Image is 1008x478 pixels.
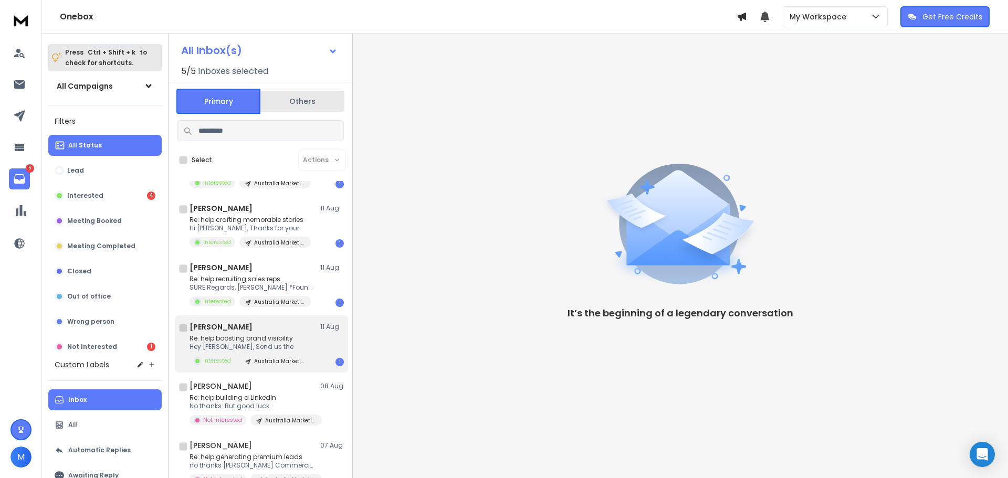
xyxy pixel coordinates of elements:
[55,359,109,370] h3: Custom Labels
[48,440,162,461] button: Automatic Replies
[190,461,316,470] p: no thanks [PERSON_NAME] Commercial
[26,164,34,173] p: 5
[48,415,162,435] button: All
[790,12,850,22] p: My Workspace
[10,10,31,30] img: logo
[9,168,30,189] a: 5
[10,447,31,468] button: M
[67,166,84,175] p: Lead
[335,299,344,307] div: 1
[192,156,212,164] label: Select
[190,203,253,214] h1: [PERSON_NAME]
[568,306,793,321] p: It’s the beginning of a legendary conversation
[68,421,77,429] p: All
[320,263,344,272] p: 11 Aug
[86,46,137,58] span: Ctrl + Shift + k
[48,160,162,181] button: Lead
[190,453,316,461] p: Re: help generating premium leads
[970,442,995,467] div: Open Intercom Messenger
[67,192,103,200] p: Interested
[67,343,117,351] p: Not Interested
[176,89,260,114] button: Primary
[48,114,162,129] h3: Filters
[48,135,162,156] button: All Status
[320,382,344,390] p: 08 Aug
[190,224,311,232] p: Hi [PERSON_NAME], Thanks for your
[190,334,311,343] p: Re: help boosting brand visibility
[48,76,162,97] button: All Campaigns
[254,357,304,365] p: Australia Marketing 1 - 10
[67,317,114,326] p: Wrong person
[198,65,268,78] h3: Inboxes selected
[181,45,242,56] h1: All Inbox(s)
[335,180,344,188] div: 1
[265,417,316,424] p: Australia Marketing 1 - 10
[48,336,162,357] button: Not Interested1
[320,204,344,213] p: 11 Aug
[254,179,304,187] p: Australia Marketing 1 - 10
[203,179,231,187] p: Interested
[254,298,304,306] p: Australia Marketing 1 - 10
[147,343,155,351] div: 1
[190,216,311,224] p: Re: help crafting memorable stories
[203,357,231,365] p: Interested
[190,394,316,402] p: Re: help building a LinkedIn
[48,185,162,206] button: Interested4
[190,440,252,451] h1: [PERSON_NAME]
[48,210,162,231] button: Meeting Booked
[190,283,316,292] p: SURE Regards, [PERSON_NAME] *Founder
[254,239,304,247] p: Australia Marketing 1 - 10
[203,416,242,424] p: Not Interested
[65,47,147,68] p: Press to check for shortcuts.
[203,238,231,246] p: Interested
[48,236,162,257] button: Meeting Completed
[147,192,155,200] div: 4
[335,358,344,366] div: 1
[190,381,252,391] h1: [PERSON_NAME]
[181,65,196,78] span: 5 / 5
[60,10,737,23] h1: Onebox
[190,322,253,332] h1: [PERSON_NAME]
[68,141,102,150] p: All Status
[48,389,162,410] button: Inbox
[173,40,346,61] button: All Inbox(s)
[190,343,311,351] p: Hey [PERSON_NAME], Send us the
[67,242,135,250] p: Meeting Completed
[68,446,131,454] p: Automatic Replies
[190,402,316,410] p: No thanks. But good luck
[335,239,344,248] div: 1
[203,298,231,305] p: Interested
[67,217,122,225] p: Meeting Booked
[48,311,162,332] button: Wrong person
[260,90,344,113] button: Others
[67,292,111,301] p: Out of office
[48,286,162,307] button: Out of office
[922,12,982,22] p: Get Free Credits
[320,323,344,331] p: 11 Aug
[67,267,91,275] p: Closed
[190,262,253,273] h1: [PERSON_NAME]
[320,441,344,450] p: 07 Aug
[900,6,990,27] button: Get Free Credits
[190,275,316,283] p: Re: help recruiting sales reps
[57,81,113,91] h1: All Campaigns
[68,396,87,404] p: Inbox
[48,261,162,282] button: Closed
